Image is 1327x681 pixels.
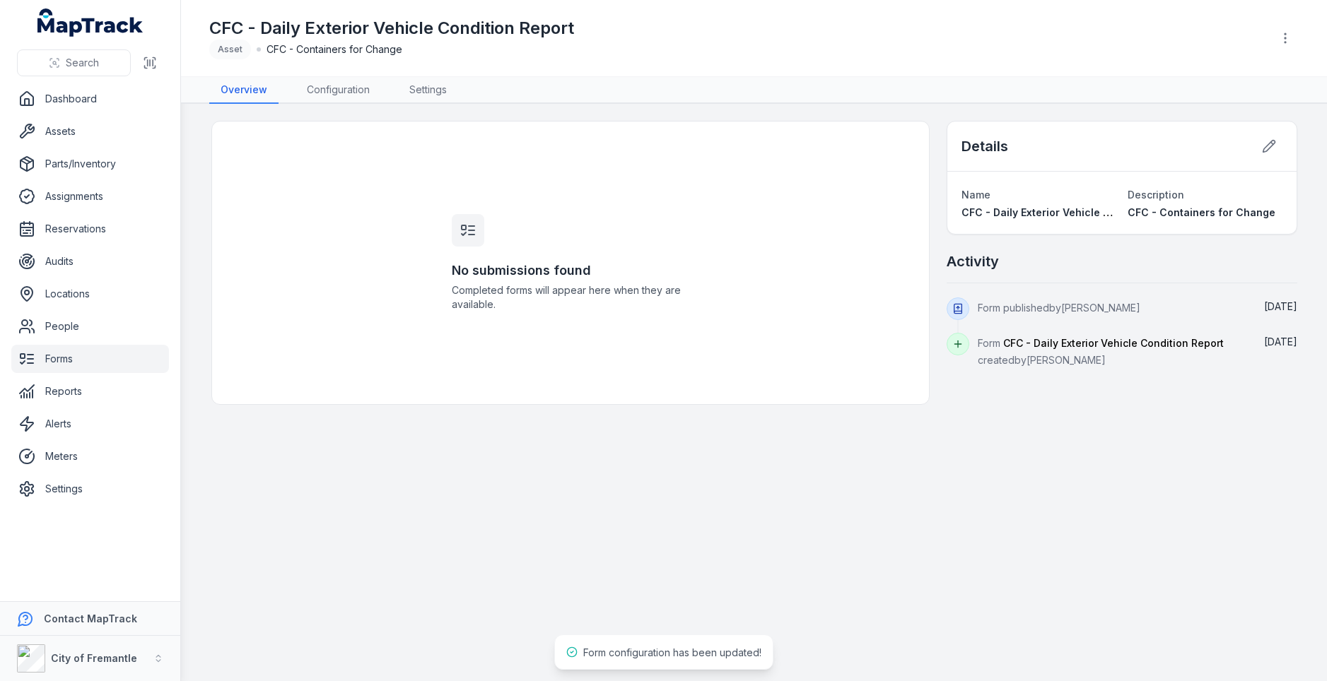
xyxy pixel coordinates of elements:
[51,652,137,664] strong: City of Fremantle
[1128,206,1275,218] span: CFC - Containers for Change
[44,612,137,624] strong: Contact MapTrack
[398,77,458,104] a: Settings
[37,8,144,37] a: MapTrack
[296,77,381,104] a: Configuration
[11,377,169,405] a: Reports
[11,150,169,178] a: Parts/Inventory
[1264,300,1297,312] span: [DATE]
[961,206,1188,218] span: CFC - Daily Exterior Vehicle Condition Report
[11,117,169,146] a: Assets
[1264,300,1297,312] time: 15/10/2025, 9:28:50 am
[11,182,169,211] a: Assignments
[583,646,761,658] span: Form configuration has been updated!
[1264,336,1297,348] span: [DATE]
[1128,189,1184,201] span: Description
[1264,336,1297,348] time: 15/10/2025, 9:23:28 am
[66,56,99,70] span: Search
[452,261,689,280] h3: No submissions found
[11,312,169,340] a: People
[209,17,574,40] h1: CFC - Daily Exterior Vehicle Condition Report
[961,189,990,201] span: Name
[11,280,169,308] a: Locations
[11,215,169,243] a: Reservations
[947,251,999,271] h2: Activity
[17,49,131,76] button: Search
[961,136,1008,156] h2: Details
[209,77,279,104] a: Overview
[11,442,169,470] a: Meters
[1003,337,1224,349] span: CFC - Daily Exterior Vehicle Condition Report
[978,302,1140,314] span: Form published by [PERSON_NAME]
[11,85,169,113] a: Dashboard
[11,410,169,438] a: Alerts
[978,337,1224,366] span: Form created by [PERSON_NAME]
[11,475,169,503] a: Settings
[452,283,689,312] span: Completed forms will appear here when they are available.
[11,345,169,373] a: Forms
[209,40,251,59] div: Asset
[267,42,402,57] span: CFC - Containers for Change
[11,247,169,276] a: Audits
